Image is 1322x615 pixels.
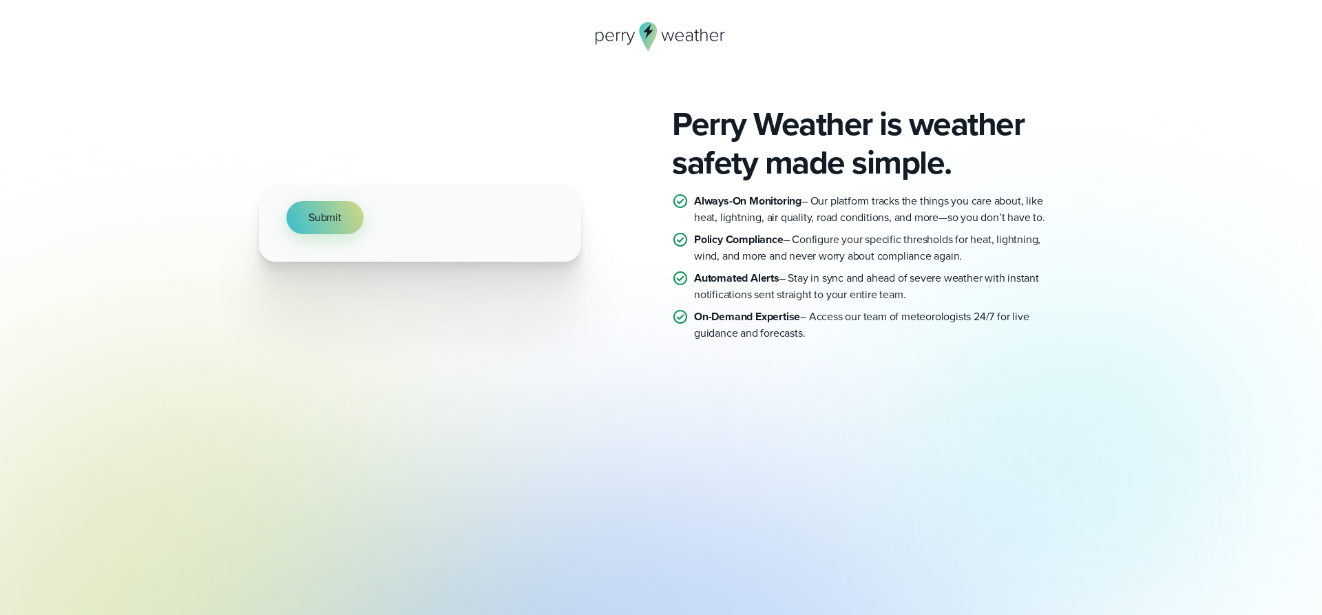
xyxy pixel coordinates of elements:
strong: Policy Compliance [694,231,784,247]
span: Submit [308,209,342,226]
h2: Perry Weather is weather safety made simple. [672,105,1063,182]
strong: On-Demand Expertise [694,309,800,324]
p: – Our platform tracks the things you care about, like heat, lightning, air quality, road conditio... [694,193,1063,226]
strong: Automated Alerts [694,270,779,286]
button: Submit [286,201,364,234]
strong: Always-On Monitoring [694,193,801,209]
p: – Configure your specific thresholds for heat, lightning, wind, and more and never worry about co... [694,231,1063,264]
p: – Access our team of meteorologists 24/7 for live guidance and forecasts. [694,309,1063,342]
p: – Stay in sync and ahead of severe weather with instant notifications sent straight to your entir... [694,270,1063,303]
